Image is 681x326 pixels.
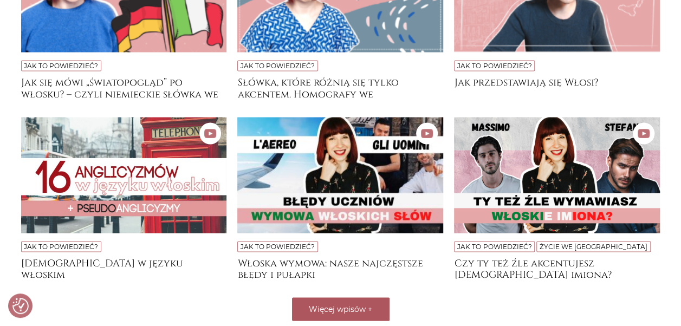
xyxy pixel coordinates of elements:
[454,76,660,98] a: Jak przedstawiają się Włosi?
[237,76,443,98] a: Słówka, które różnią się tylko akcentem. Homografy we [DEMOGRAPHIC_DATA]
[24,242,98,250] a: Jak to powiedzieć?
[241,242,315,250] a: Jak to powiedzieć?
[540,242,647,250] a: Życie we [GEOGRAPHIC_DATA]
[309,304,366,314] span: Więcej wpisów
[24,61,98,69] a: Jak to powiedzieć?
[457,242,531,250] a: Jak to powiedzieć?
[457,61,531,69] a: Jak to powiedzieć?
[12,298,29,314] img: Revisit consent button
[368,304,372,314] span: +
[241,61,315,69] a: Jak to powiedzieć?
[12,298,29,314] button: Preferencje co do zgód
[237,257,443,279] a: Włoska wymowa: nasze najczęstsze błędy i pułapki
[21,257,227,279] a: [DEMOGRAPHIC_DATA] w języku włoskim
[21,76,227,98] a: Jak się mówi „światopogląd” po włosku? – czyli niemieckie słówka we włoskim
[454,257,660,279] a: Czy ty też źle akcentujesz [DEMOGRAPHIC_DATA] imiona?
[292,297,390,321] button: Więcej wpisów +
